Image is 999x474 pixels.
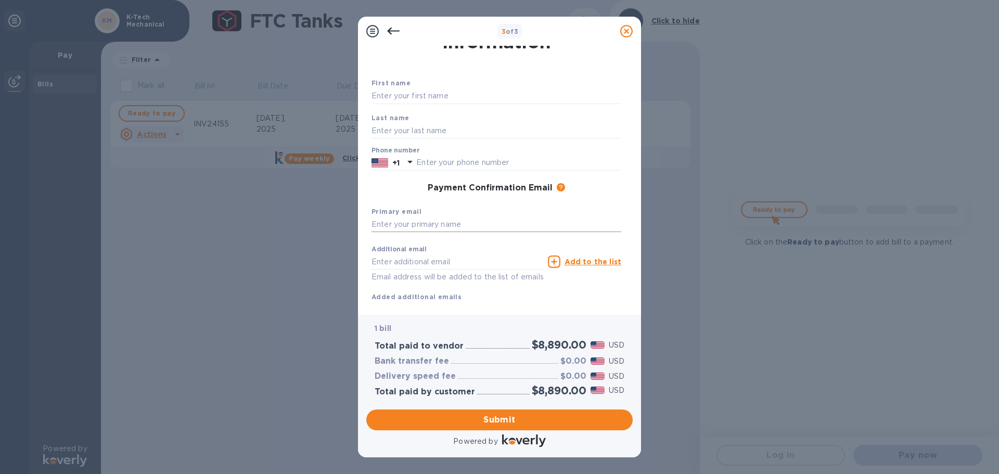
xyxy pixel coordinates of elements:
span: Submit [375,414,624,426]
input: Enter your first name [372,88,621,104]
h2: $8,890.00 [532,338,586,351]
h2: $8,890.00 [532,384,586,397]
p: Powered by [453,436,497,447]
p: USD [609,371,624,382]
img: USD [591,357,605,365]
h3: Total paid to vendor [375,341,464,351]
h3: Total paid by customer [375,387,475,397]
img: USD [591,341,605,349]
span: 3 [502,28,506,35]
b: of 3 [502,28,519,35]
h3: $0.00 [560,371,586,381]
p: USD [609,385,624,396]
h3: $0.00 [560,356,586,366]
img: Logo [502,434,546,447]
b: Primary email [372,208,421,215]
p: USD [609,356,624,367]
input: Enter your primary name [372,217,621,233]
p: USD [609,340,624,351]
img: USD [591,373,605,380]
input: Enter your last name [372,123,621,138]
b: Last name [372,114,409,122]
label: Phone number [372,148,419,154]
h3: Delivery speed fee [375,371,456,381]
input: Enter additional email [372,254,544,270]
p: Email address will be added to the list of emails [372,271,544,283]
button: Submit [366,409,633,430]
h3: Bank transfer fee [375,356,449,366]
b: 1 bill [375,324,391,332]
u: Add to the list [565,258,621,266]
h3: Payment Confirmation Email [428,183,553,193]
input: Enter your phone number [416,155,621,171]
label: Additional email [372,247,427,253]
b: First name [372,79,411,87]
b: Added additional emails [372,293,462,301]
img: US [372,157,388,169]
p: +1 [392,158,400,168]
h1: Payment Contact Information [372,9,621,53]
img: USD [591,387,605,394]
